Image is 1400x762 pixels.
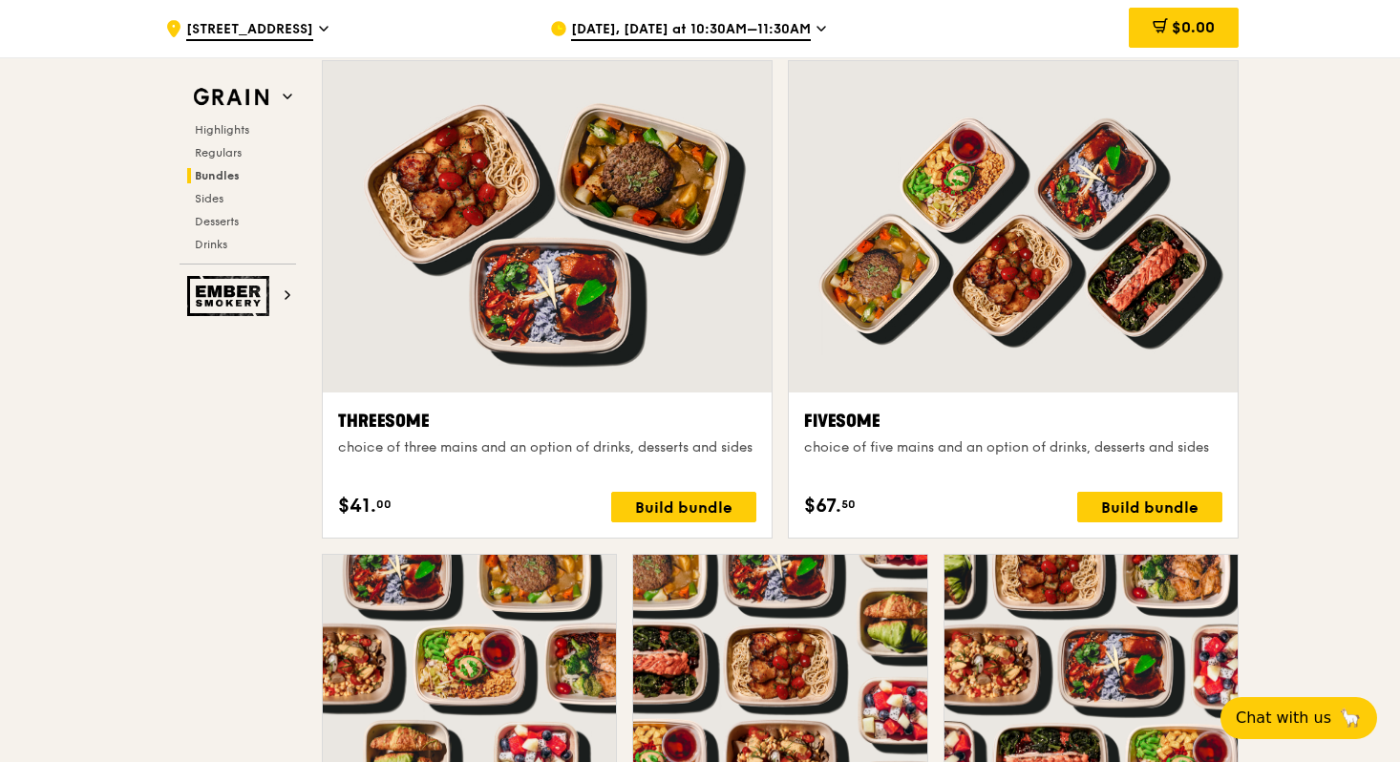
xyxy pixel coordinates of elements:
div: Build bundle [1077,492,1222,522]
span: Bundles [195,169,240,182]
span: $0.00 [1172,18,1215,36]
div: Threesome [338,408,756,434]
button: Chat with us🦙 [1220,697,1377,739]
span: [DATE], [DATE] at 10:30AM–11:30AM [571,20,811,41]
span: $67. [804,492,841,520]
span: Desserts [195,215,239,228]
span: Sides [195,192,223,205]
span: 🦙 [1339,707,1362,730]
img: Ember Smokery web logo [187,276,275,316]
div: choice of three mains and an option of drinks, desserts and sides [338,438,756,457]
span: Regulars [195,146,242,159]
span: 50 [841,497,856,512]
span: Highlights [195,123,249,137]
span: Drinks [195,238,227,251]
img: Grain web logo [187,80,275,115]
span: Chat with us [1236,707,1331,730]
div: choice of five mains and an option of drinks, desserts and sides [804,438,1222,457]
div: Build bundle [611,492,756,522]
div: Fivesome [804,408,1222,434]
span: [STREET_ADDRESS] [186,20,313,41]
span: 00 [376,497,392,512]
span: $41. [338,492,376,520]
